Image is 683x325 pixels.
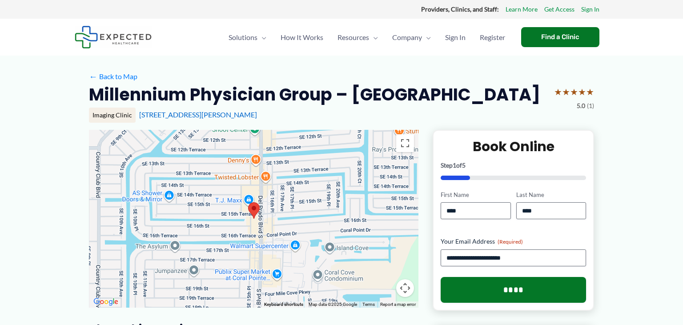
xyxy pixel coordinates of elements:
a: Learn More [506,4,538,15]
span: Menu Toggle [257,22,266,53]
span: (1) [587,100,594,112]
span: Resources [337,22,369,53]
a: SolutionsMenu Toggle [221,22,273,53]
span: Register [480,22,505,53]
img: Google [91,296,121,308]
span: Menu Toggle [422,22,431,53]
span: 5 [462,161,466,169]
a: Find a Clinic [521,27,599,47]
a: Report a map error [380,302,416,307]
h2: Millennium Physician Group – [GEOGRAPHIC_DATA] [89,84,540,105]
button: Toggle fullscreen view [396,134,414,152]
span: ★ [562,84,570,100]
span: 5.0 [577,100,585,112]
div: Imaging Clinic [89,108,136,123]
img: Expected Healthcare Logo - side, dark font, small [75,26,152,48]
span: How It Works [281,22,323,53]
span: ★ [554,84,562,100]
a: Sign In [581,4,599,15]
span: Map data ©2025 Google [309,302,357,307]
a: Register [473,22,512,53]
label: Your Email Address [441,237,586,246]
p: Step of [441,162,586,169]
a: Open this area in Google Maps (opens a new window) [91,296,121,308]
a: CompanyMenu Toggle [385,22,438,53]
a: [STREET_ADDRESS][PERSON_NAME] [139,110,257,119]
button: Map camera controls [396,279,414,297]
span: Company [392,22,422,53]
a: ←Back to Map [89,70,137,83]
h2: Book Online [441,138,586,155]
span: (Required) [498,238,523,245]
span: Menu Toggle [369,22,378,53]
a: Sign In [438,22,473,53]
a: Get Access [544,4,575,15]
label: First Name [441,191,510,199]
strong: Providers, Clinics, and Staff: [421,5,499,13]
span: ← [89,72,97,80]
span: Solutions [229,22,257,53]
button: Keyboard shortcuts [264,301,303,308]
span: ★ [578,84,586,100]
label: Last Name [516,191,586,199]
span: 1 [453,161,456,169]
span: ★ [586,84,594,100]
a: How It Works [273,22,330,53]
a: Terms (opens in new tab) [362,302,375,307]
nav: Primary Site Navigation [221,22,512,53]
span: ★ [570,84,578,100]
span: Sign In [445,22,466,53]
a: ResourcesMenu Toggle [330,22,385,53]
